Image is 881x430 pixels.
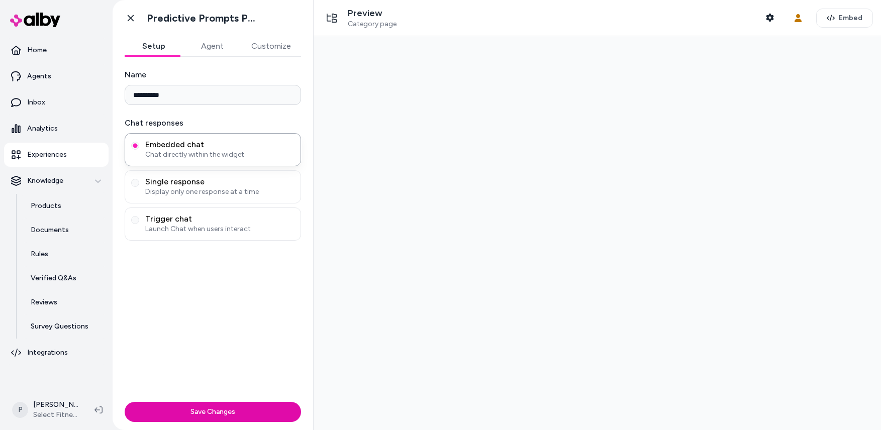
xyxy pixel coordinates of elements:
[31,201,61,211] p: Products
[31,225,69,235] p: Documents
[839,13,862,23] span: Embed
[31,249,48,259] p: Rules
[145,224,295,234] span: Launch Chat when users interact
[145,187,295,197] span: Display only one response at a time
[4,341,109,365] a: Integrations
[27,71,51,81] p: Agents
[27,348,68,358] p: Integrations
[21,194,109,218] a: Products
[21,290,109,314] a: Reviews
[27,124,58,134] p: Analytics
[27,97,45,107] p: Inbox
[131,142,139,150] button: Embedded chatChat directly within the widget
[125,69,301,81] label: Name
[183,36,241,56] button: Agent
[33,400,78,410] p: [PERSON_NAME]
[21,242,109,266] a: Rules
[31,297,57,307] p: Reviews
[27,45,47,55] p: Home
[4,64,109,88] a: Agents
[241,36,301,56] button: Customize
[4,169,109,193] button: Knowledge
[4,143,109,167] a: Experiences
[4,38,109,62] a: Home
[131,179,139,187] button: Single responseDisplay only one response at a time
[12,402,28,418] span: P
[21,218,109,242] a: Documents
[4,90,109,115] a: Inbox
[816,9,873,28] button: Embed
[145,150,295,160] span: Chat directly within the widget
[27,176,63,186] p: Knowledge
[125,36,183,56] button: Setup
[147,12,260,25] h1: Predictive Prompts PLP
[348,8,397,19] p: Preview
[21,314,109,339] a: Survey Questions
[31,273,76,283] p: Verified Q&As
[4,117,109,141] a: Analytics
[131,216,139,224] button: Trigger chatLaunch Chat when users interact
[6,394,86,426] button: P[PERSON_NAME]Select Fitness
[33,410,78,420] span: Select Fitness
[145,177,295,187] span: Single response
[145,214,295,224] span: Trigger chat
[10,13,60,27] img: alby Logo
[125,402,301,422] button: Save Changes
[31,321,88,332] p: Survey Questions
[21,266,109,290] a: Verified Q&As
[348,20,397,29] span: Category page
[125,117,301,129] label: Chat responses
[27,150,67,160] p: Experiences
[145,140,295,150] span: Embedded chat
